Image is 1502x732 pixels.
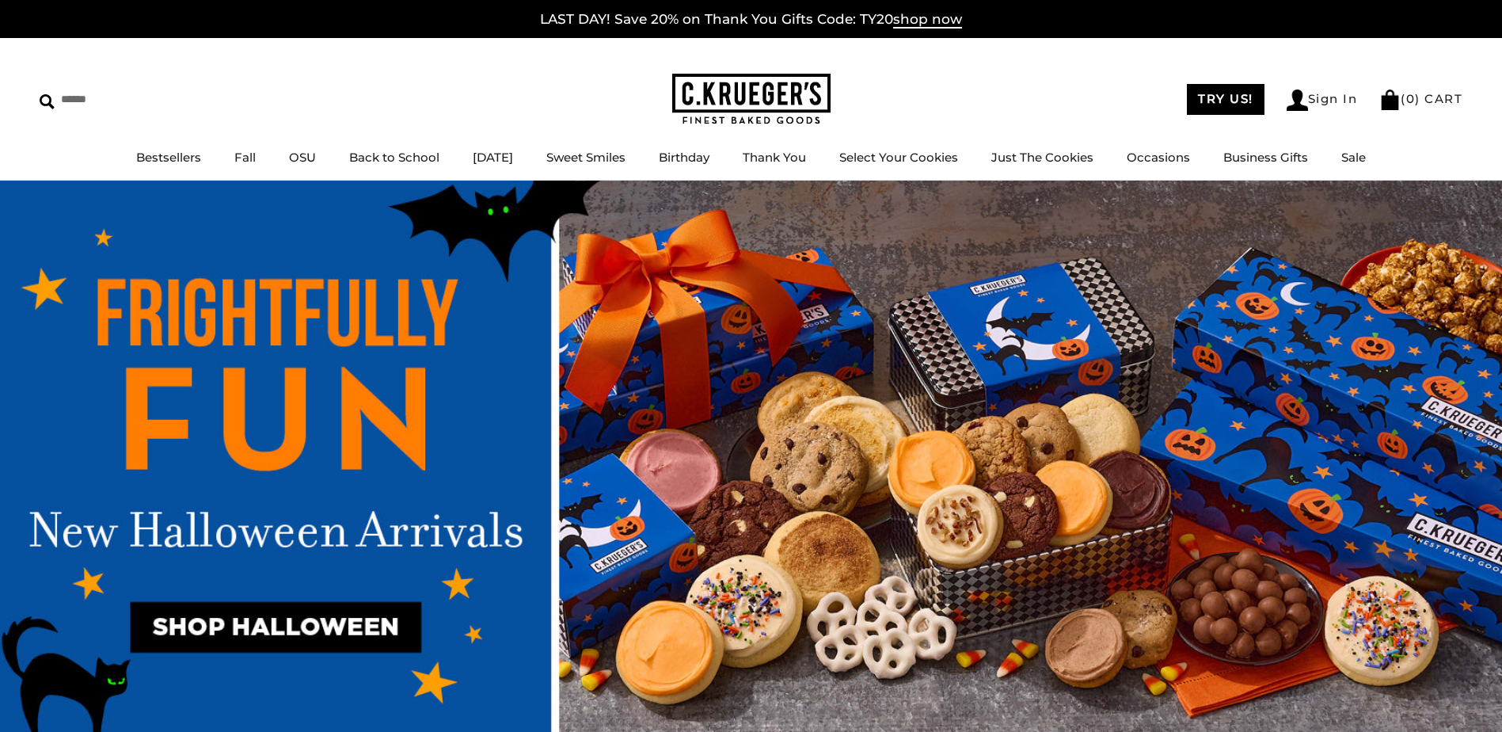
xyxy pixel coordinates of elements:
a: Business Gifts [1223,150,1308,165]
a: Bestsellers [136,150,201,165]
a: LAST DAY! Save 20% on Thank You Gifts Code: TY20shop now [540,11,962,29]
a: Fall [234,150,256,165]
img: C.KRUEGER'S [672,74,831,125]
a: Sweet Smiles [546,150,626,165]
a: Sale [1341,150,1366,165]
a: Back to School [349,150,439,165]
a: Sign In [1287,90,1358,111]
a: Select Your Cookies [839,150,958,165]
img: Search [40,94,55,109]
a: TRY US! [1187,84,1264,115]
a: Thank You [743,150,806,165]
a: (0) CART [1379,91,1462,106]
img: Bag [1379,90,1401,110]
a: Just The Cookies [991,150,1093,165]
input: Search [40,87,228,112]
img: Account [1287,90,1308,111]
span: shop now [893,11,962,29]
span: 0 [1406,91,1416,106]
a: OSU [289,150,316,165]
a: [DATE] [473,150,513,165]
a: Occasions [1127,150,1190,165]
a: Birthday [659,150,709,165]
